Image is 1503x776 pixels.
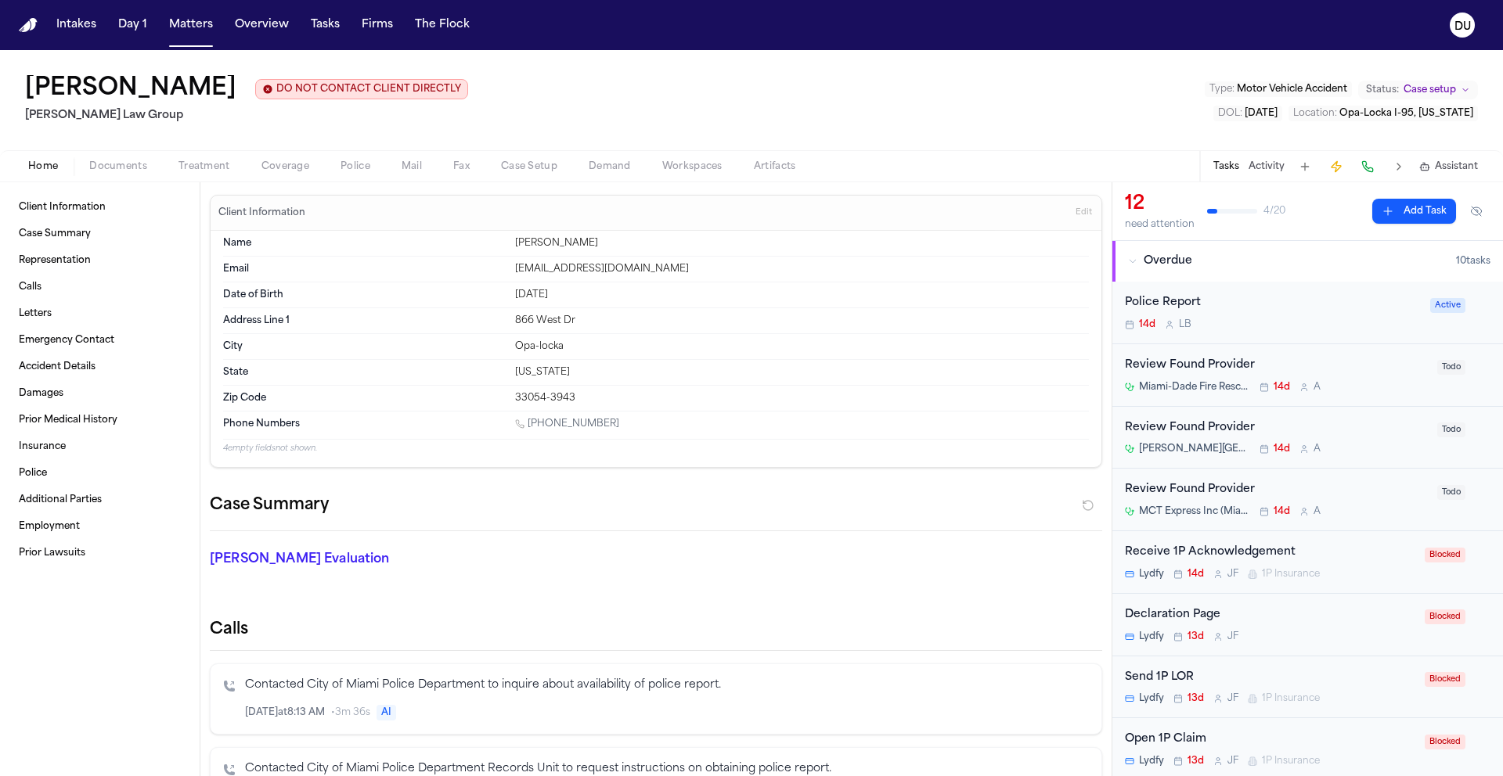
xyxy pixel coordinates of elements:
[754,160,796,173] span: Artifacts
[223,366,506,379] dt: State
[1227,692,1238,705] span: J F
[13,301,187,326] a: Letters
[453,160,470,173] span: Fax
[28,160,58,173] span: Home
[1112,241,1503,282] button: Overdue10tasks
[1218,109,1242,118] span: DOL :
[515,366,1089,379] div: [US_STATE]
[1339,109,1473,118] span: Opa-Locka I-95, [US_STATE]
[515,289,1089,301] div: [DATE]
[1188,755,1204,767] span: 13d
[409,11,476,39] button: The Flock
[1112,282,1503,344] div: Open task: Police Report
[1112,407,1503,469] div: Open task: Review Found Provider
[229,11,295,39] button: Overview
[1139,692,1164,705] span: Lydfy
[1456,255,1490,268] span: 10 task s
[1357,156,1379,178] button: Make a Call
[1209,84,1234,94] span: Type :
[223,443,1089,454] p: 4 empty fields not shown.
[1125,192,1195,217] div: 12
[112,11,153,39] button: Day 1
[1314,443,1321,455] span: A
[1125,294,1421,312] div: Police Report
[1437,360,1465,375] span: Todo
[515,263,1089,275] div: [EMAIL_ADDRESS][DOMAIN_NAME]
[355,11,399,39] button: Firms
[223,392,506,404] dt: Zip Code
[223,237,506,250] dt: Name
[1125,731,1415,749] div: Open 1P Claim
[1139,630,1164,643] span: Lydfy
[1425,609,1465,624] span: Blocked
[215,207,308,219] h3: Client Information
[377,705,396,720] span: AI
[1404,84,1456,96] span: Case setup
[1430,298,1465,313] span: Active
[13,195,187,220] a: Client Information
[25,75,236,103] h1: [PERSON_NAME]
[13,328,187,353] a: Emergency Contact
[1188,568,1204,580] span: 14d
[1144,253,1192,269] span: Overdue
[89,160,147,173] span: Documents
[1125,606,1415,624] div: Declaration Page
[13,487,187,512] a: Additional Parties
[1274,443,1290,455] span: 14d
[1274,505,1290,518] span: 14d
[1274,381,1290,393] span: 14d
[1262,568,1320,580] span: 1P Insurance
[261,160,309,173] span: Coverage
[1372,199,1456,224] button: Add Task
[223,314,506,327] dt: Address Line 1
[1249,160,1285,173] button: Activity
[1139,505,1250,518] span: MCT Express Inc (Miami-Dade Ambulance Service)
[341,160,370,173] span: Police
[1112,469,1503,531] div: Open task: Review Found Provider
[19,18,38,33] img: Finch Logo
[210,619,1102,641] h2: Calls
[1205,81,1352,97] button: Edit Type: Motor Vehicle Accident
[255,79,468,99] button: Edit client contact restriction
[178,160,230,173] span: Treatment
[223,418,300,430] span: Phone Numbers
[1289,106,1478,121] button: Edit Location: Opa-Locka I-95, Florida
[515,314,1089,327] div: 866 West Dr
[331,706,370,719] span: • 3m 36s
[1125,419,1428,437] div: Review Found Provider
[19,18,38,33] a: Home
[13,221,187,246] a: Case Summary
[1294,156,1316,178] button: Add Task
[1325,156,1347,178] button: Create Immediate Task
[1263,205,1285,217] span: 4 / 20
[662,160,723,173] span: Workspaces
[1245,109,1278,118] span: [DATE]
[1188,630,1204,643] span: 13d
[1213,106,1282,121] button: Edit DOL: 2025-08-09
[1227,755,1238,767] span: J F
[1314,505,1321,518] span: A
[1188,692,1204,705] span: 13d
[245,706,325,719] span: [DATE] at 8:13 AM
[1262,755,1320,767] span: 1P Insurance
[1139,568,1164,580] span: Lydfy
[13,408,187,433] a: Prior Medical History
[13,354,187,379] a: Accident Details
[1125,218,1195,231] div: need attention
[1419,160,1478,173] button: Assistant
[13,434,187,459] a: Insurance
[1125,544,1415,562] div: Receive 1P Acknowledgement
[1462,199,1490,224] button: Hide completed tasks (⌘⇧H)
[305,11,346,39] button: Tasks
[1314,381,1321,393] span: A
[1262,692,1320,705] span: 1P Insurance
[515,392,1089,404] div: 33054-3943
[210,550,495,569] p: [PERSON_NAME] Evaluation
[1139,318,1155,331] span: 14d
[13,275,187,300] a: Calls
[1437,422,1465,437] span: Todo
